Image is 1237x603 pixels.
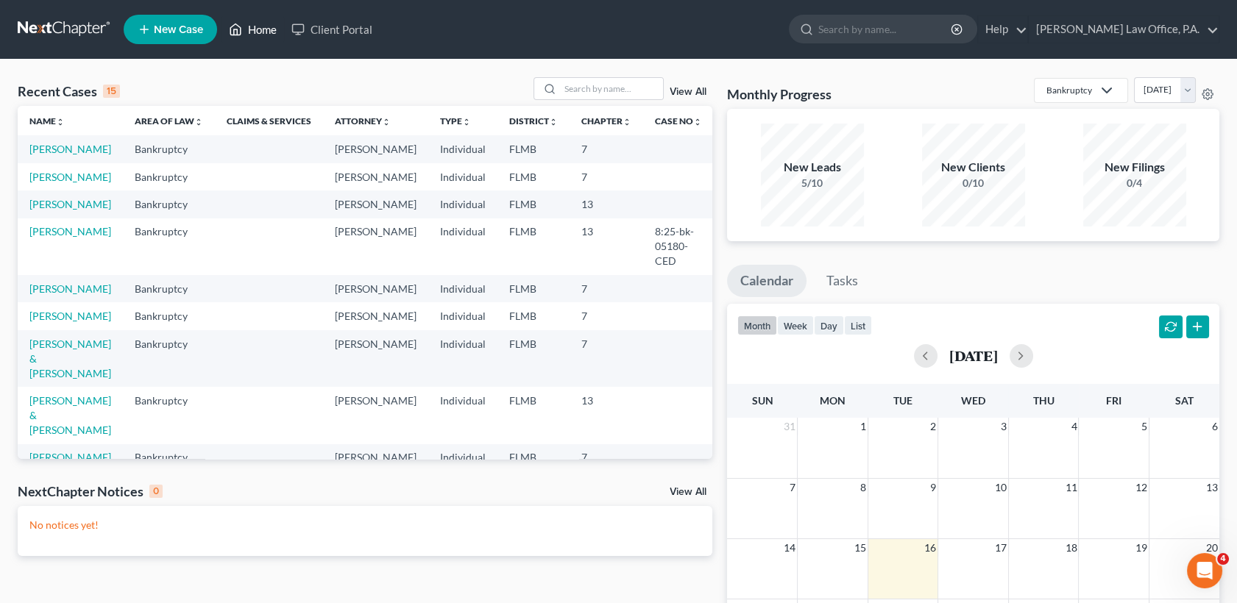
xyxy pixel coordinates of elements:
[18,482,163,500] div: NextChapter Notices
[123,444,215,501] td: Bankruptcy
[123,218,215,275] td: Bankruptcy
[761,176,864,190] div: 5/10
[788,479,797,496] span: 7
[1175,394,1194,407] span: Sat
[29,115,65,126] a: Nameunfold_more
[570,190,643,218] td: 13
[284,16,380,43] a: Client Portal
[149,485,163,498] div: 0
[123,163,215,190] td: Bankruptcy
[727,85,832,103] h3: Monthly Progress
[961,394,985,407] span: Wed
[497,387,570,443] td: FLMB
[752,394,773,407] span: Sun
[428,163,497,190] td: Individual
[29,282,111,295] a: [PERSON_NAME]
[1106,394,1121,407] span: Fri
[221,16,284,43] a: Home
[818,15,953,43] input: Search by name...
[103,85,120,98] div: 15
[922,159,1025,176] div: New Clients
[29,198,111,210] a: [PERSON_NAME]
[782,418,797,435] span: 31
[813,265,871,297] a: Tasks
[335,115,391,126] a: Attorneyunfold_more
[497,190,570,218] td: FLMB
[929,479,938,496] span: 9
[497,218,570,275] td: FLMB
[1205,539,1219,557] span: 20
[570,330,643,387] td: 7
[123,135,215,163] td: Bankruptcy
[56,118,65,126] i: unfold_more
[509,115,558,126] a: Districtunfold_more
[655,115,702,126] a: Case Nounfold_more
[497,302,570,329] td: FLMB
[727,265,807,297] a: Calendar
[820,394,846,407] span: Mon
[859,479,868,496] span: 8
[549,118,558,126] i: unfold_more
[428,190,497,218] td: Individual
[29,225,111,238] a: [PERSON_NAME]
[29,394,111,436] a: [PERSON_NAME] & [PERSON_NAME]
[1046,84,1092,96] div: Bankruptcy
[497,444,570,501] td: FLMB
[428,218,497,275] td: Individual
[29,143,111,155] a: [PERSON_NAME]
[777,315,814,335] button: week
[135,115,203,126] a: Area of Lawunfold_more
[1029,16,1219,43] a: [PERSON_NAME] Law Office, P.A.
[123,330,215,387] td: Bankruptcy
[123,190,215,218] td: Bankruptcy
[949,348,998,363] h2: [DATE]
[570,387,643,443] td: 13
[497,275,570,302] td: FLMB
[1187,553,1222,588] iframe: Intercom live chat
[123,387,215,443] td: Bankruptcy
[1033,394,1055,407] span: Thu
[570,444,643,501] td: 7
[893,394,912,407] span: Tue
[154,24,203,35] span: New Case
[215,106,323,135] th: Claims & Services
[623,118,631,126] i: unfold_more
[1134,479,1149,496] span: 12
[497,163,570,190] td: FLMB
[428,302,497,329] td: Individual
[29,518,701,532] p: No notices yet!
[1083,159,1186,176] div: New Filings
[18,82,120,100] div: Recent Cases
[29,310,111,322] a: [PERSON_NAME]
[993,479,1008,496] span: 10
[440,115,471,126] a: Typeunfold_more
[1069,418,1078,435] span: 4
[123,275,215,302] td: Bankruptcy
[922,176,1025,190] div: 0/10
[123,302,215,329] td: Bankruptcy
[323,330,428,387] td: [PERSON_NAME]
[814,315,844,335] button: day
[643,218,714,275] td: 8:25-bk-05180-CED
[323,190,428,218] td: [PERSON_NAME]
[1063,479,1078,496] span: 11
[570,135,643,163] td: 7
[428,444,497,501] td: Individual
[670,487,706,497] a: View All
[670,87,706,97] a: View All
[570,275,643,302] td: 7
[323,444,428,501] td: [PERSON_NAME]
[323,302,428,329] td: [PERSON_NAME]
[29,171,111,183] a: [PERSON_NAME]
[29,338,111,379] a: [PERSON_NAME] & [PERSON_NAME]
[323,135,428,163] td: [PERSON_NAME]
[29,451,111,493] a: [PERSON_NAME] & [PERSON_NAME]
[761,159,864,176] div: New Leads
[382,118,391,126] i: unfold_more
[999,418,1008,435] span: 3
[1063,539,1078,557] span: 18
[1083,176,1186,190] div: 0/4
[1211,418,1219,435] span: 6
[497,330,570,387] td: FLMB
[978,16,1027,43] a: Help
